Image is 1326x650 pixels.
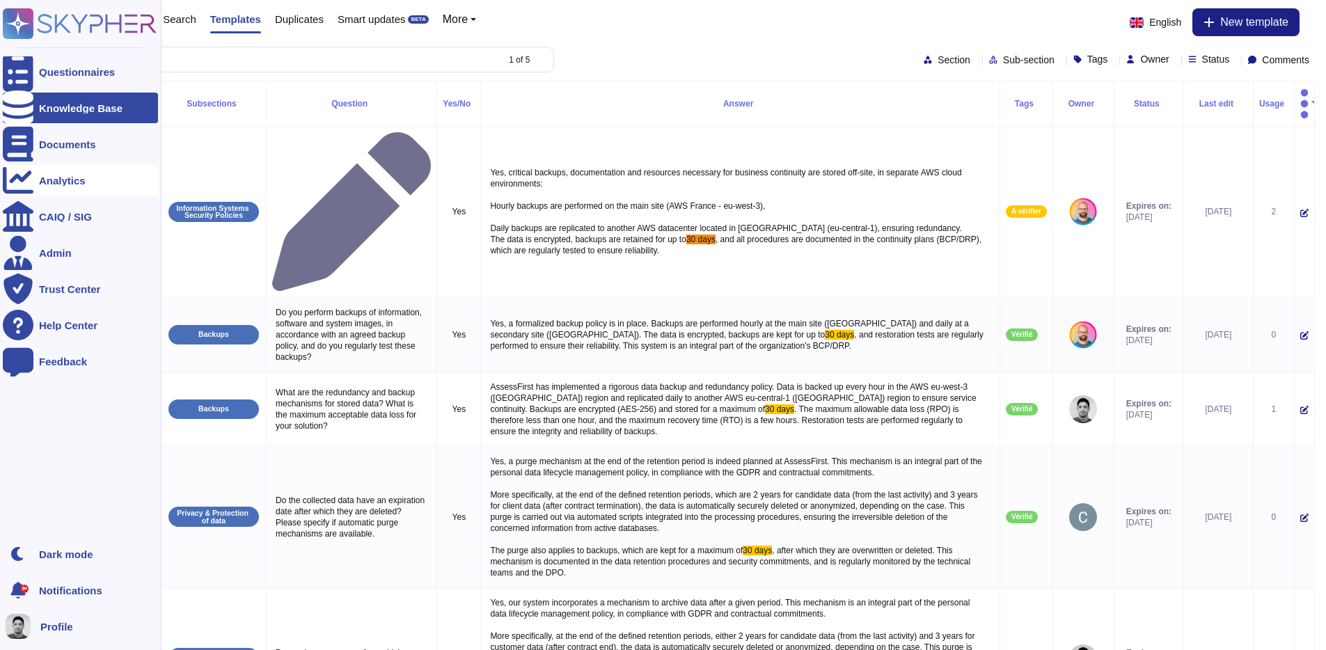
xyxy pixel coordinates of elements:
div: Tags [1006,100,1047,108]
span: . The maximum allowable data loss (RPO) is therefore less than one hour, and the maximum recovery... [490,404,965,436]
div: [DATE] [1190,404,1247,415]
div: Owner [1059,100,1108,108]
span: 30 days [686,235,716,244]
span: AssessFirst has implemented a rigorous data backup and redundancy policy. Data is backed up every... [490,382,979,414]
a: Questionnaires [3,56,158,87]
span: A vérifier [1011,208,1041,215]
span: 30 days [825,330,854,340]
span: Yes, a formalized backup policy is in place. Backups are performed hourly at the main site ([GEOG... [490,319,971,340]
a: Admin [3,237,158,268]
a: Feedback [3,346,158,376]
a: Knowledge Base [3,93,158,123]
img: user [1069,503,1097,531]
div: 9+ [20,585,29,593]
div: [DATE] [1190,206,1247,217]
span: Tags [1087,54,1108,64]
span: Comments [1262,55,1309,65]
span: Yes, a purge mechanism at the end of the retention period is indeed planned at AssessFirst. This ... [490,457,984,555]
div: [DATE] [1190,329,1247,340]
span: [DATE] [1126,335,1171,346]
p: What are the redundancy and backup mechanisms for stored data? What is the maximum acceptable dat... [272,383,431,435]
div: Yes/No [443,100,475,108]
span: Expires on: [1126,324,1171,335]
span: [DATE] [1126,212,1171,223]
span: Notifications [39,585,102,596]
span: More [443,14,468,25]
p: Backups [198,405,229,413]
div: [DATE] [1190,512,1247,523]
img: user [6,614,31,639]
button: user [3,611,40,642]
span: Templates [210,14,261,24]
div: 0 [1259,329,1288,340]
div: Dark mode [39,549,93,560]
a: Trust Center [3,274,158,304]
span: Vérifié [1011,406,1033,413]
a: Analytics [3,165,158,196]
a: CAIQ / SIG [3,201,158,232]
div: 2 [1259,206,1288,217]
div: BETA [408,15,428,24]
input: Search by keywords [55,47,496,72]
span: [DATE] [1126,517,1171,528]
p: Do you perform backups of information, software and system images, in accordance with an agreed b... [272,303,431,366]
span: Search [163,14,196,24]
span: Sub-section [1003,55,1055,65]
p: Information Systems Security Policies [173,205,254,219]
div: Question [272,100,431,108]
div: Help Center [39,320,97,331]
a: Documents [3,129,158,159]
span: Expires on: [1126,506,1171,517]
p: Do the collected data have an expiration date after which they are deleted? Please specify if aut... [272,491,431,543]
span: Section [938,55,970,65]
p: Yes [443,206,475,217]
span: Expires on: [1126,398,1171,409]
div: Questionnaires [39,67,115,77]
button: New template [1192,8,1300,36]
span: Vérifié [1011,331,1033,338]
button: More [443,14,477,25]
span: Vérifié [1011,514,1033,521]
div: Admin [39,248,72,258]
span: Duplicates [275,14,324,24]
div: CAIQ / SIG [39,212,92,222]
div: Usage [1259,100,1288,108]
img: user [1069,321,1097,349]
div: Documents [39,139,96,150]
div: Status [1120,100,1178,108]
div: 1 of 5 [509,56,530,64]
div: Answer [487,100,994,108]
span: , after which they are overwritten or deleted. This mechanism is documented in the data retention... [490,546,972,578]
img: en [1130,17,1144,28]
span: Owner [1140,54,1169,64]
span: Yes, critical backups, documentation and resources necessary for business continuity are stored o... [490,168,964,244]
img: user [1069,395,1097,423]
div: 0 [1259,512,1288,523]
span: Status [1202,54,1230,64]
div: Trust Center [39,284,100,294]
img: user [1069,198,1097,225]
div: Feedback [39,356,87,367]
div: Knowledge Base [39,103,123,113]
span: Expires on: [1126,200,1171,212]
span: 30 days [743,546,772,555]
span: 30 days [765,404,794,414]
span: , and restoration tests are regularly performed to ensure their reliability. This system is an in... [490,330,986,351]
div: 1 [1259,404,1288,415]
a: Help Center [3,310,158,340]
div: Subsections [167,100,260,108]
span: New template [1220,17,1288,28]
span: [DATE] [1126,409,1171,420]
span: , and all procedures are documented in the continuity plans (BCP/DRP), which are regularly tested... [490,235,984,255]
p: Yes [443,329,475,340]
span: English [1149,17,1181,27]
span: Profile [40,621,73,632]
div: Last edit [1190,100,1247,108]
p: Backups [198,331,229,338]
p: Privacy & Protection of data [173,509,254,524]
div: Analytics [39,175,86,186]
p: Yes [443,404,475,415]
p: Yes [443,512,475,523]
span: Smart updates [338,14,406,24]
